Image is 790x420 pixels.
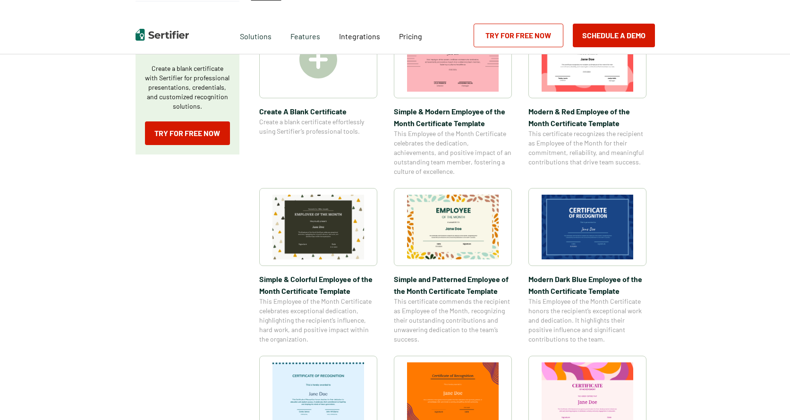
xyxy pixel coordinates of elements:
[145,121,230,145] a: Try for Free Now
[290,29,320,41] span: Features
[299,41,337,78] img: Create A Blank Certificate
[542,195,633,259] img: Modern Dark Blue Employee of the Month Certificate Template
[399,32,422,41] span: Pricing
[259,273,377,297] span: Simple & Colorful Employee of the Month Certificate Template
[259,297,377,344] span: This Employee of the Month Certificate celebrates exceptional dedication, highlighting the recipi...
[259,117,377,136] span: Create a blank certificate effortlessly using Sertifier’s professional tools.
[394,188,512,344] a: Simple and Patterned Employee of the Month Certificate TemplateSimple and Patterned Employee of t...
[259,188,377,344] a: Simple & Colorful Employee of the Month Certificate TemplateSimple & Colorful Employee of the Mon...
[528,105,646,129] span: Modern & Red Employee of the Month Certificate Template
[407,195,499,259] img: Simple and Patterned Employee of the Month Certificate Template
[259,105,377,117] span: Create A Blank Certificate
[528,273,646,297] span: Modern Dark Blue Employee of the Month Certificate Template
[528,188,646,344] a: Modern Dark Blue Employee of the Month Certificate TemplateModern Dark Blue Employee of the Month...
[542,27,633,92] img: Modern & Red Employee of the Month Certificate Template
[474,24,563,47] a: Try for Free Now
[394,105,512,129] span: Simple & Modern Employee of the Month Certificate Template
[339,29,380,41] a: Integrations
[394,20,512,176] a: Simple & Modern Employee of the Month Certificate TemplateSimple & Modern Employee of the Month C...
[136,29,189,41] img: Sertifier | Digital Credentialing Platform
[240,29,272,41] span: Solutions
[528,20,646,176] a: Modern & Red Employee of the Month Certificate TemplateModern & Red Employee of the Month Certifi...
[407,27,499,92] img: Simple & Modern Employee of the Month Certificate Template
[145,64,230,111] p: Create a blank certificate with Sertifier for professional presentations, credentials, and custom...
[394,297,512,344] span: This certificate commends the recipient as Employee of the Month, recognizing their outstanding c...
[394,273,512,297] span: Simple and Patterned Employee of the Month Certificate Template
[394,129,512,176] span: This Employee of the Month Certificate celebrates the dedication, achievements, and positive impa...
[528,129,646,167] span: This certificate recognizes the recipient as Employee of the Month for their commitment, reliabil...
[272,195,364,259] img: Simple & Colorful Employee of the Month Certificate Template
[339,32,380,41] span: Integrations
[399,29,422,41] a: Pricing
[528,297,646,344] span: This Employee of the Month Certificate honors the recipient’s exceptional work and dedication. It...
